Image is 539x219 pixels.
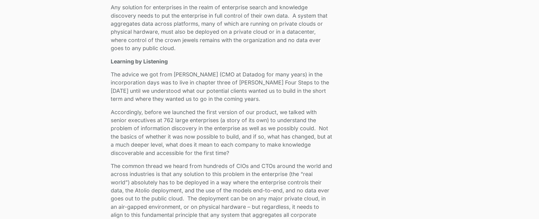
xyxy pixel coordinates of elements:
p: The advice we got from [PERSON_NAME] (CMO at Datadog for many years) in the incorporation days wa... [111,71,332,103]
p: Accordingly, before we launched the first version of our product, we talked with senior executive... [111,108,332,157]
strong: Learning by Listening [111,58,168,65]
p: Any solution for enterprises in the realm of enterprise search and knowledge discovery needs to p... [111,3,332,52]
iframe: Chat Widget [508,189,539,219]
